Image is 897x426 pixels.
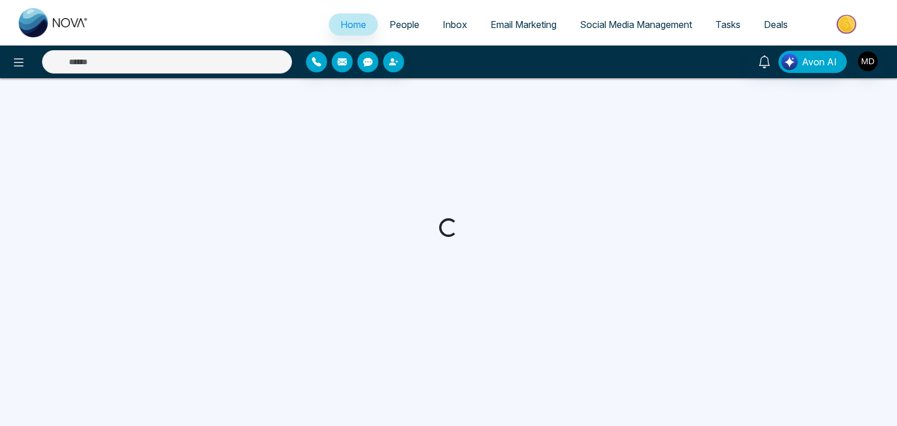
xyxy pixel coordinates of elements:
a: Tasks [704,13,752,36]
a: Social Media Management [568,13,704,36]
span: Inbox [443,19,467,30]
span: Avon AI [802,55,837,69]
span: Home [340,19,366,30]
a: Email Marketing [479,13,568,36]
span: Social Media Management [580,19,692,30]
span: Tasks [715,19,740,30]
a: Home [329,13,378,36]
img: Nova CRM Logo [19,8,89,37]
span: Email Marketing [491,19,557,30]
button: Avon AI [778,51,847,73]
a: People [378,13,431,36]
span: People [390,19,419,30]
a: Deals [752,13,799,36]
img: User Avatar [858,51,878,71]
span: Deals [764,19,788,30]
a: Inbox [431,13,479,36]
img: Lead Flow [781,54,798,70]
img: Market-place.gif [805,11,890,37]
